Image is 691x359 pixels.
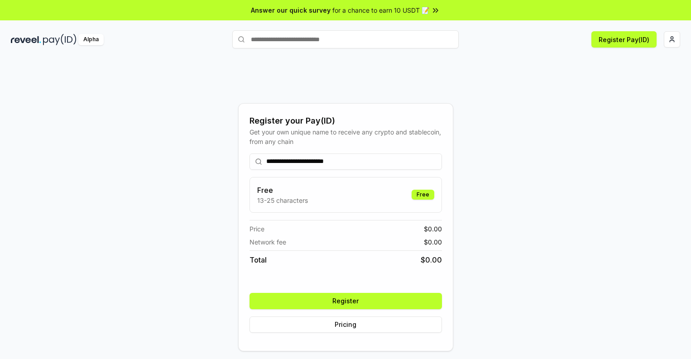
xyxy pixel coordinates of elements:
[78,34,104,45] div: Alpha
[332,5,429,15] span: for a chance to earn 10 USDT 📝
[250,237,286,247] span: Network fee
[250,224,264,234] span: Price
[251,5,331,15] span: Answer our quick survey
[424,237,442,247] span: $ 0.00
[424,224,442,234] span: $ 0.00
[250,127,442,146] div: Get your own unique name to receive any crypto and stablecoin, from any chain
[412,190,434,200] div: Free
[250,254,267,265] span: Total
[250,316,442,333] button: Pricing
[257,185,308,196] h3: Free
[257,196,308,205] p: 13-25 characters
[591,31,657,48] button: Register Pay(ID)
[11,34,41,45] img: reveel_dark
[43,34,77,45] img: pay_id
[421,254,442,265] span: $ 0.00
[250,293,442,309] button: Register
[250,115,442,127] div: Register your Pay(ID)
